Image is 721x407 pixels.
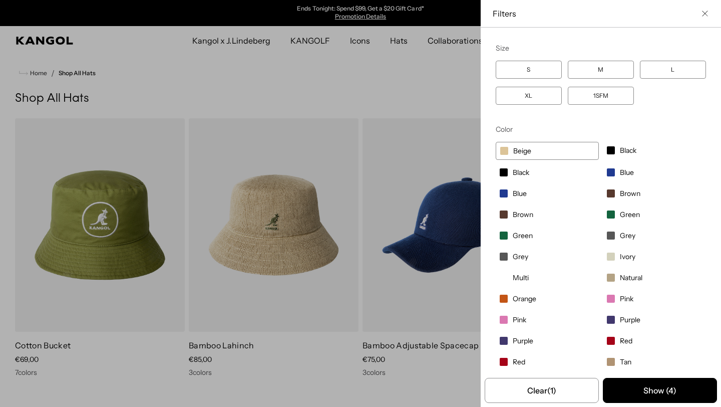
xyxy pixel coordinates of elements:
[568,61,634,79] label: M
[496,61,562,79] label: S
[513,294,536,303] span: Orange
[513,252,528,261] span: Grey
[620,273,642,282] span: Natural
[496,87,562,105] label: XL
[568,87,634,105] label: 1SFM
[620,146,636,155] span: Black
[513,231,533,240] span: Green
[620,294,633,303] span: Pink
[513,336,533,345] span: Purple
[620,189,640,198] span: Brown
[620,210,640,219] span: Green
[701,10,709,18] button: Close filter list
[620,357,631,366] span: Tan
[513,189,527,198] span: Blue
[513,273,529,282] span: Multi
[513,315,526,324] span: Pink
[496,125,706,134] div: Color
[513,357,525,366] span: Red
[620,168,634,177] span: Blue
[620,315,640,324] span: Purple
[493,8,697,19] span: Filters
[603,378,717,403] button: Apply selected filters
[620,231,635,240] span: Grey
[513,168,529,177] span: Black
[496,44,706,53] div: Size
[640,61,706,79] label: L
[513,146,531,155] span: Beige
[513,210,533,219] span: Brown
[620,252,635,261] span: Ivory
[620,336,632,345] span: Red
[485,378,599,403] button: Remove all filters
